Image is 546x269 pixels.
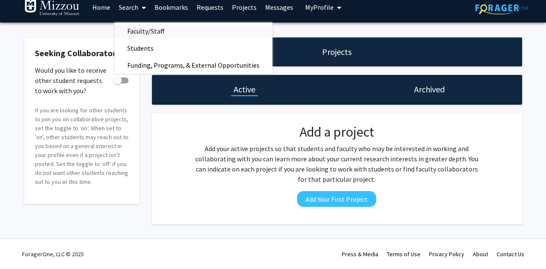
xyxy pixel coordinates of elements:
img: ForagerOne Logo [475,1,529,14]
a: About [473,250,488,258]
p: Add your active projects so that students and faculty who may be interested in working and collab... [192,143,481,184]
p: If you are looking for other students to join you on collaborative projects, set the toggle to ‘o... [35,106,129,186]
span: Funding, Programs, & External Opportunities [114,57,272,74]
a: Press & Media [342,250,378,258]
button: Add Your First Project [297,191,376,207]
a: Contact Us [497,250,524,258]
a: Faculty/Staff [114,25,272,37]
a: Terms of Use [387,250,420,258]
div: ForagerOne, LLC © 2025 [22,239,84,269]
iframe: Chat [6,231,36,263]
span: Would you like to receive other student requests to work with you? [35,65,110,96]
span: My Profile [305,3,334,11]
a: Students [114,42,272,54]
span: Faculty/Staff [114,23,177,40]
a: Privacy Policy [429,250,464,258]
h2: Seeking Collaborators? [35,48,129,58]
span: Students [114,40,166,57]
h2: Add a project [192,124,481,140]
h1: Projects [322,46,352,58]
a: Funding, Programs, & External Opportunities [114,59,272,72]
h1: Active [234,83,255,95]
h1: Archived [414,83,445,95]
